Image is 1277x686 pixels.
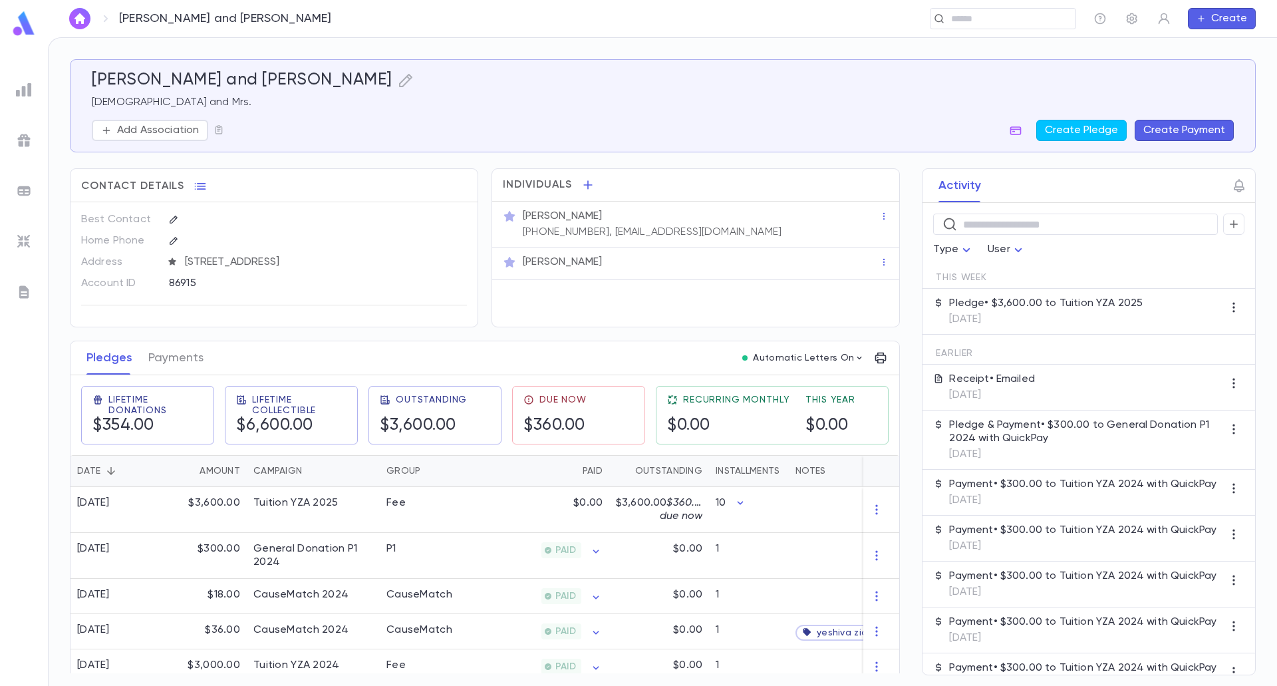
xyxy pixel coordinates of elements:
div: Fee [386,496,406,510]
span: User [988,244,1010,255]
div: Date [77,455,100,487]
div: [DATE] [77,588,110,601]
span: $360.00 due now [660,498,708,522]
span: Recurring Monthly [683,395,789,405]
div: Tuition YZA 2025 [253,496,338,510]
p: $3,600.00 [616,496,702,523]
p: [DATE] [949,448,1223,461]
div: [DATE] [77,542,110,556]
p: Payment • $300.00 to Tuition YZA 2024 with QuickPay [949,661,1216,675]
span: Lifetime Collectible [252,395,347,416]
h5: $6,600.00 [236,416,313,436]
span: PAID [550,661,581,672]
p: [DATE] [949,313,1143,326]
span: Contact Details [81,180,184,193]
span: PAID [550,545,581,556]
div: CauseMatch [386,623,452,637]
h5: $354.00 [92,416,154,436]
div: 1 [709,649,789,685]
div: Fee [386,659,406,672]
div: CauseMatch [386,588,452,601]
div: Amount [160,455,247,487]
p: Pledge • $3,600.00 to Tuition YZA 2025 [949,297,1143,310]
p: [PERSON_NAME] [523,256,602,269]
p: Payment • $300.00 to Tuition YZA 2024 with QuickPay [949,615,1216,629]
span: Lifetime Donations [108,395,203,416]
p: [PERSON_NAME] and [PERSON_NAME] [119,11,332,26]
p: Add Association [117,124,199,137]
div: Notes [795,455,825,487]
span: yeshiva zichron aryeh [817,627,915,638]
div: Campaign [247,455,380,487]
h5: [PERSON_NAME] and [PERSON_NAME] [92,71,392,90]
h5: $3,600.00 [380,416,456,436]
img: reports_grey.c525e4749d1bce6a11f5fe2a8de1b229.svg [16,82,32,98]
div: Paid [583,455,603,487]
button: Create Pledge [1036,120,1127,141]
p: $0.00 [573,496,603,510]
span: Due Now [539,395,587,405]
div: Outstanding [635,455,702,487]
div: CauseMatch 2024 [253,588,349,601]
img: batches_grey.339ca447c9d9533ef1741baa751efc33.svg [16,183,32,199]
div: 1 [709,579,789,614]
p: [DATE] [949,494,1216,507]
p: [PHONE_NUMBER], [EMAIL_ADDRESS][DOMAIN_NAME] [523,226,781,239]
img: campaigns_grey.99e729a5f7ee94e3726e6486bddda8f1.svg [16,132,32,148]
div: Group [380,455,480,487]
div: Campaign [253,455,302,487]
button: Create Payment [1135,120,1234,141]
p: [DATE] [949,586,1216,599]
div: $300.00 [160,533,247,579]
div: $36.00 [160,614,247,649]
p: Best Contact [81,209,158,230]
span: Type [933,244,958,255]
p: [DATE] [949,389,1035,402]
span: Individuals [503,178,572,192]
p: $0.00 [673,542,702,556]
div: Paid [480,455,609,487]
button: Sort [100,460,122,482]
p: Automatic Letters On [753,353,854,363]
button: Add Association [92,120,208,141]
p: 10 [716,496,726,510]
span: This Week [936,272,987,283]
span: PAID [550,626,581,637]
div: $18.00 [160,579,247,614]
h5: $0.00 [667,416,710,436]
div: P1 [386,542,396,556]
p: Account ID [81,273,158,294]
div: Tuition YZA 2024 [253,659,339,672]
img: logo [11,11,37,37]
p: Address [81,252,158,273]
span: Earlier [936,348,973,359]
div: $3,600.00 [160,487,247,533]
div: Group [386,455,420,487]
img: home_white.a664292cf8c1dea59945f0da9f25487c.svg [72,13,88,24]
div: 1 [709,533,789,579]
h5: $360.00 [523,416,585,436]
button: Pledges [86,341,132,375]
div: User [988,237,1026,263]
span: PAID [550,591,581,601]
span: Outstanding [396,395,467,405]
div: [DATE] [77,496,110,510]
div: [DATE] [77,659,110,672]
div: 1 [709,614,789,649]
p: $0.00 [673,588,702,601]
div: 86915 [169,273,401,293]
p: Payment • $300.00 to Tuition YZA 2024 with QuickPay [949,570,1216,583]
p: Payment • $300.00 to Tuition YZA 2024 with QuickPay [949,478,1216,491]
div: Date [71,455,160,487]
p: Receipt • Emailed [949,373,1035,386]
div: Type [933,237,974,263]
div: Installments [716,455,780,487]
p: Pledge & Payment • $300.00 to General Donation P1 2024 with QuickPay [949,419,1223,445]
div: CauseMatch 2024 [253,623,349,637]
p: [DATE] [949,631,1216,645]
img: imports_grey.530a8a0e642e233f2baf0ef88e8c9fcb.svg [16,234,32,250]
img: letters_grey.7941b92b52307dd3b8a917253454ce1c.svg [16,284,32,300]
button: Activity [938,169,981,202]
h5: $0.00 [805,416,849,436]
div: General Donation P1 2024 [253,542,373,569]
